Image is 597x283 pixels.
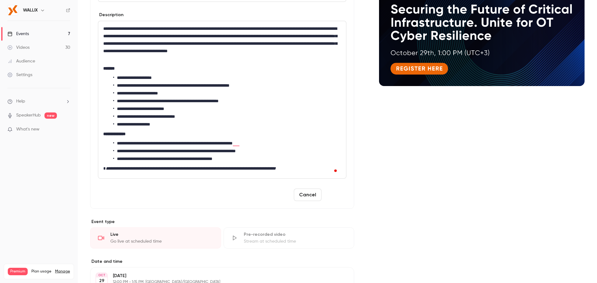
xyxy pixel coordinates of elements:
[63,127,70,132] iframe: Noticeable Trigger
[90,219,354,225] p: Event type
[31,269,51,274] span: Plan usage
[98,21,346,178] div: editor
[7,98,70,105] li: help-dropdown-opener
[23,7,38,13] h6: WALLIX
[8,5,18,15] img: WALLIX
[7,72,32,78] div: Settings
[324,189,346,201] button: Save
[16,112,41,119] a: SpeakerHub
[55,269,70,274] a: Manage
[98,21,346,178] div: To enrich screen reader interactions, please activate Accessibility in Grammarly extension settings
[44,112,57,119] span: new
[244,238,347,244] div: Stream at scheduled time
[7,58,35,64] div: Audience
[110,231,213,238] div: Live
[16,126,39,133] span: What's new
[8,268,28,275] span: Premium
[294,189,322,201] button: Cancel
[96,273,107,277] div: OCT
[113,273,321,279] p: [DATE]
[110,238,213,244] div: Go live at scheduled time
[98,21,346,179] section: description
[224,227,354,249] div: Pre-recorded videoStream at scheduled time
[16,98,25,105] span: Help
[7,44,30,51] div: Videos
[98,12,123,18] label: Description
[90,227,221,249] div: LiveGo live at scheduled time
[90,258,354,265] label: Date and time
[244,231,347,238] div: Pre-recorded video
[7,31,29,37] div: Events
